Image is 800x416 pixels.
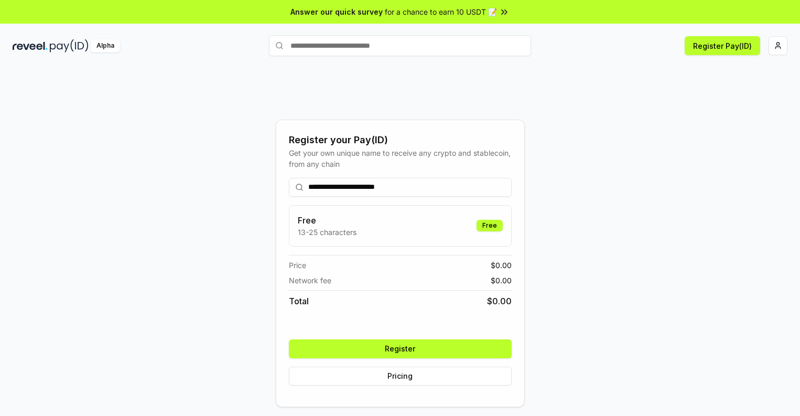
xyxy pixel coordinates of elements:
[491,260,512,271] span: $ 0.00
[298,227,356,238] p: 13-25 characters
[298,214,356,227] h3: Free
[385,6,497,17] span: for a chance to earn 10 USDT 📝
[290,6,383,17] span: Answer our quick survey
[289,295,309,307] span: Total
[289,339,512,358] button: Register
[289,133,512,147] div: Register your Pay(ID)
[289,260,306,271] span: Price
[289,275,331,286] span: Network fee
[491,275,512,286] span: $ 0.00
[477,220,503,231] div: Free
[487,295,512,307] span: $ 0.00
[91,39,120,52] div: Alpha
[685,36,760,55] button: Register Pay(ID)
[289,147,512,169] div: Get your own unique name to receive any crypto and stablecoin, from any chain
[289,367,512,386] button: Pricing
[50,39,89,52] img: pay_id
[13,39,48,52] img: reveel_dark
